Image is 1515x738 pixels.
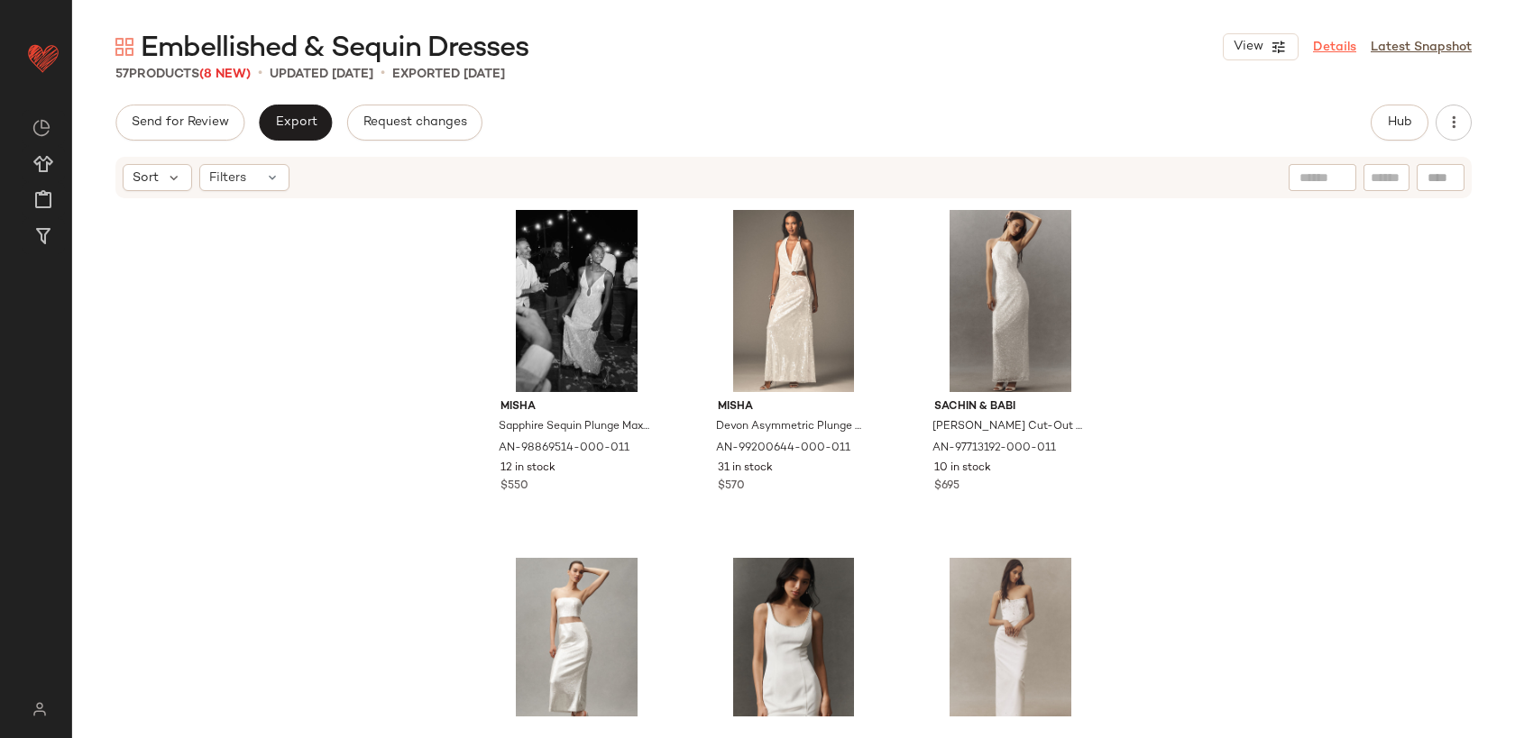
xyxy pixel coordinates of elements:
span: Embellished & Sequin Dresses [141,31,528,67]
span: [PERSON_NAME] Cut-Out Sequin Slim Maxi Dress by [PERSON_NAME] & [PERSON_NAME] in Ivory, Women's, ... [932,419,1085,435]
button: View [1223,33,1299,60]
span: AN-99200644-000-011 [716,441,850,457]
img: 97713192_011_b [920,210,1101,392]
span: AN-97713192-000-011 [932,441,1056,457]
span: • [381,63,385,85]
span: MISHA [500,399,653,415]
img: svg%3e [115,38,133,56]
span: 31 in stock [718,460,773,477]
img: heart_red.DM2ytmEG.svg [25,40,61,76]
img: svg%3e [22,702,57,716]
a: Details [1313,38,1356,57]
span: Filters [209,169,246,187]
span: • [258,63,262,85]
img: svg%3e [32,119,50,137]
button: Export [259,105,332,141]
span: Sachin & Babi [934,399,1087,415]
span: Request changes [363,115,467,130]
span: Export [274,115,317,130]
span: View [1233,40,1263,54]
button: Send for Review [115,105,244,141]
span: MISHA [718,399,870,415]
p: updated [DATE] [270,65,373,84]
span: 10 in stock [934,460,991,477]
span: $550 [500,478,528,495]
span: AN-98869514-000-011 [499,441,629,457]
span: $695 [934,478,959,495]
a: Latest Snapshot [1371,38,1472,57]
button: Hub [1371,105,1428,141]
span: 57 [115,68,129,81]
span: Send for Review [131,115,229,130]
p: Exported [DATE] [392,65,505,84]
span: 12 in stock [500,460,555,477]
span: Sapphire Sequin Plunge Maxi Dress by MISHA in Ivory, Women's, Size: XS, Polyester at Anthropologie [499,419,651,435]
img: 99200644_011_b [703,210,885,392]
div: Products [115,65,251,84]
span: Devon Asymmetric Plunge Cutout Sequin Maxi Dress by MISHA in Ivory, Women's, Size: Medium, Polyes... [716,419,868,435]
button: Request changes [347,105,482,141]
span: Sort [133,169,159,187]
span: $570 [718,478,745,495]
span: Hub [1387,115,1412,130]
span: (8 New) [199,68,251,81]
img: 98869514_011_d10 [486,210,667,392]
